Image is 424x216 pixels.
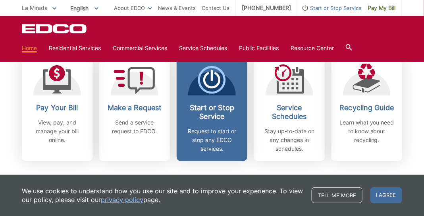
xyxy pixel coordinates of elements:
[22,4,48,11] span: La Mirada
[183,103,241,121] h2: Start or Stop Service
[113,44,167,53] a: Commercial Services
[22,44,37,53] a: Home
[179,44,227,53] a: Service Schedules
[99,56,170,161] a: Make a Request Send a service request to EDCO.
[28,118,87,144] p: View, pay, and manage your bill online.
[239,44,279,53] a: Public Facilities
[105,103,164,112] h2: Make a Request
[254,56,325,161] a: Service Schedules Stay up-to-date on any changes in schedules.
[114,4,152,12] a: About EDCO
[260,103,319,121] h2: Service Schedules
[64,2,104,15] span: English
[183,127,241,153] p: Request to start or stop any EDCO services.
[260,127,319,153] p: Stay up-to-date on any changes in schedules.
[22,187,304,204] p: We use cookies to understand how you use our site and to improve your experience. To view our pol...
[28,103,87,112] h2: Pay Your Bill
[202,4,229,12] a: Contact Us
[49,44,101,53] a: Residential Services
[22,56,93,161] a: Pay Your Bill View, pay, and manage your bill online.
[101,195,143,204] a: privacy policy
[22,24,88,33] a: EDCD logo. Return to the homepage.
[158,4,196,12] a: News & Events
[105,118,164,136] p: Send a service request to EDCO.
